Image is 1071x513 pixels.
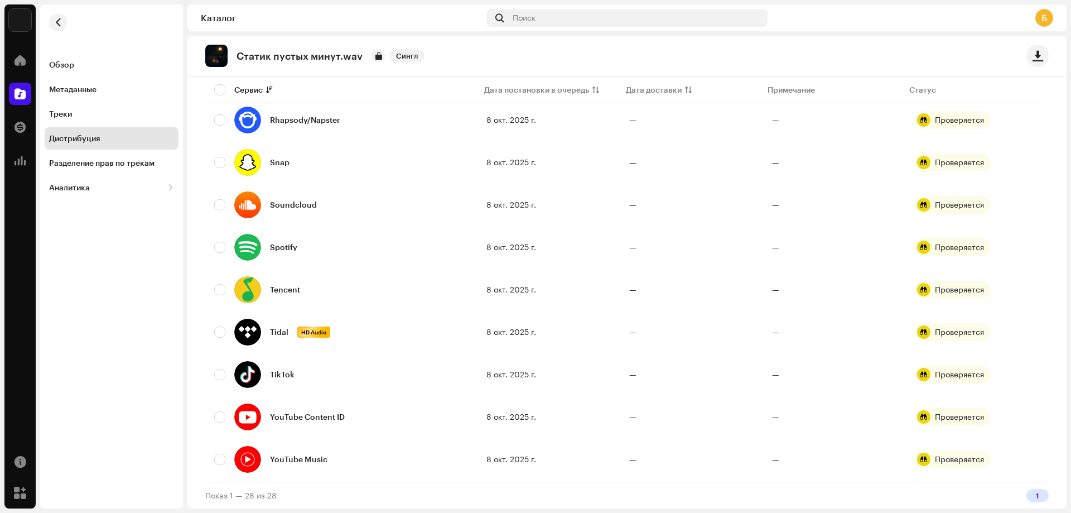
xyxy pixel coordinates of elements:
div: YouTube Content ID [270,413,345,421]
div: Сервис [234,84,263,95]
span: 8 окт. 2025 г. [486,327,536,337]
div: Треки [49,109,72,118]
span: 8 окт. 2025 г. [486,285,536,294]
div: Дата доставки [626,84,682,95]
div: Проверяется [935,286,984,294]
span: — [629,412,636,421]
span: — [629,370,636,379]
div: Разделение прав по трекам [49,159,155,167]
div: Проверяется [935,413,984,421]
span: — [629,327,636,337]
div: Проверяется [935,159,984,166]
re-a-table-badge: — [772,201,779,209]
div: Проверяется [935,371,984,378]
div: Проверяется [935,116,984,124]
div: Проверяется [935,243,984,251]
div: Rhapsody/Napster [270,116,340,124]
div: Каталог [201,13,482,22]
div: Soundcloud [270,201,317,209]
div: Проверяется [935,328,984,336]
span: — [629,285,636,294]
re-a-table-badge: — [772,243,779,251]
span: — [629,242,636,252]
div: Дата постановки в очередь [484,84,589,95]
re-m-nav-item: Дистрибуция [45,127,178,150]
p: Статик пустых минут.wav [237,50,363,62]
re-m-nav-item: Треки [45,103,178,125]
re-a-table-badge: — [772,159,779,166]
img: 33004b37-325d-4a8b-b51f-c12e9b964943 [9,9,31,31]
span: 8 окт. 2025 г. [486,454,536,464]
re-a-table-badge: — [772,116,779,124]
span: HD Audio [298,328,329,336]
span: Показ 1 — 28 из 28 [205,491,277,500]
re-a-table-badge: — [772,328,779,336]
div: Метаданные [49,85,97,94]
re-a-table-badge: — [772,456,779,463]
re-a-table-badge: — [772,371,779,378]
div: Б [1035,9,1053,27]
div: Проверяется [935,201,984,209]
span: 8 окт. 2025 г. [486,412,536,421]
re-m-nav-item: Разделение прав по трекам [45,152,178,174]
div: Аналитика [49,183,90,192]
div: Tidal [270,328,288,336]
div: Проверяется [935,456,984,463]
span: — [629,157,636,167]
re-a-table-badge: — [772,413,779,421]
re-m-nav-dropdown: Аналитика [45,176,178,199]
span: — [629,454,636,464]
div: YouTube Music [270,456,327,463]
span: — [629,200,636,209]
div: Tencent [270,286,300,294]
span: — [629,115,636,124]
div: Spotify [270,243,297,251]
div: Обзор [49,60,74,69]
div: Snap [270,159,290,166]
div: 1 [1026,489,1049,502]
re-m-nav-item: Метаданные [45,78,178,100]
span: Поиск [513,13,535,22]
span: 8 окт. 2025 г. [486,157,536,167]
div: Дистрибуция [49,134,100,143]
span: 8 окт. 2025 г. [486,115,536,124]
span: 8 окт. 2025 г. [486,370,536,379]
re-a-table-badge: — [772,286,779,294]
span: 8 окт. 2025 г. [486,242,536,252]
span: 8 окт. 2025 г. [486,200,536,209]
img: 7e528d12-92f8-4b01-a70e-81d3323cb946 [205,45,228,67]
span: Сингл [389,49,424,63]
re-m-nav-item: Обзор [45,54,178,76]
div: TikTok [270,371,295,378]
